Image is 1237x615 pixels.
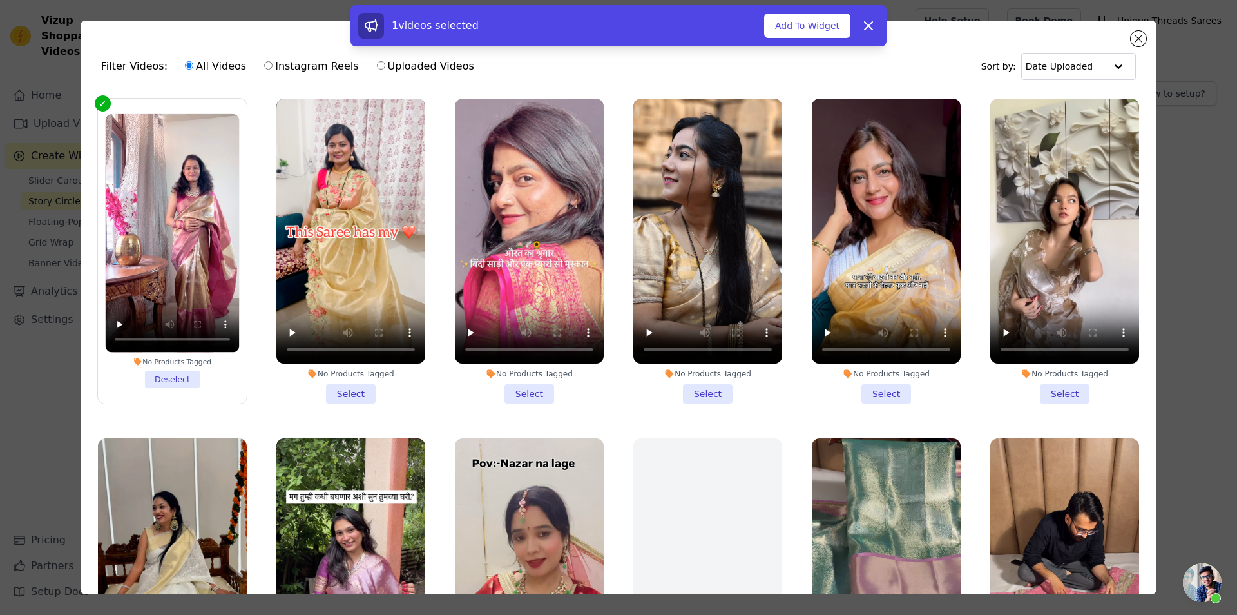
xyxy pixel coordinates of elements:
[990,369,1139,379] div: No Products Tagged
[455,369,604,379] div: No Products Tagged
[264,58,359,75] label: Instagram Reels
[392,19,479,32] span: 1 videos selected
[812,369,961,379] div: No Products Tagged
[633,369,782,379] div: No Products Tagged
[184,58,247,75] label: All Videos
[1183,563,1222,602] a: Open chat
[981,53,1136,80] div: Sort by:
[101,52,481,81] div: Filter Videos:
[764,14,850,38] button: Add To Widget
[276,369,425,379] div: No Products Tagged
[105,357,239,366] div: No Products Tagged
[376,58,475,75] label: Uploaded Videos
